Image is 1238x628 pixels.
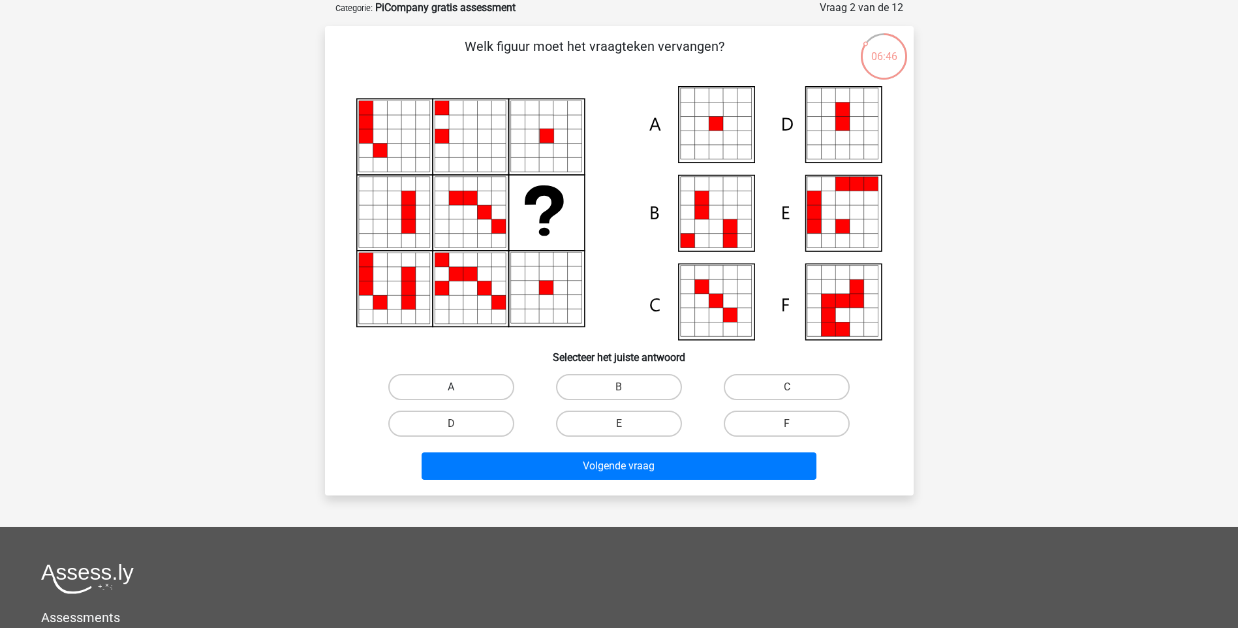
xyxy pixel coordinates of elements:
small: Categorie: [335,3,373,13]
label: C [724,374,850,400]
label: A [388,374,514,400]
h5: Assessments [41,610,1197,625]
label: F [724,411,850,437]
img: Assessly logo [41,563,134,594]
strong: PiCompany gratis assessment [375,1,516,14]
button: Volgende vraag [422,452,816,480]
h6: Selecteer het juiste antwoord [346,341,893,364]
label: B [556,374,682,400]
label: E [556,411,682,437]
div: 06:46 [859,32,908,65]
p: Welk figuur moet het vraagteken vervangen? [346,37,844,76]
label: D [388,411,514,437]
